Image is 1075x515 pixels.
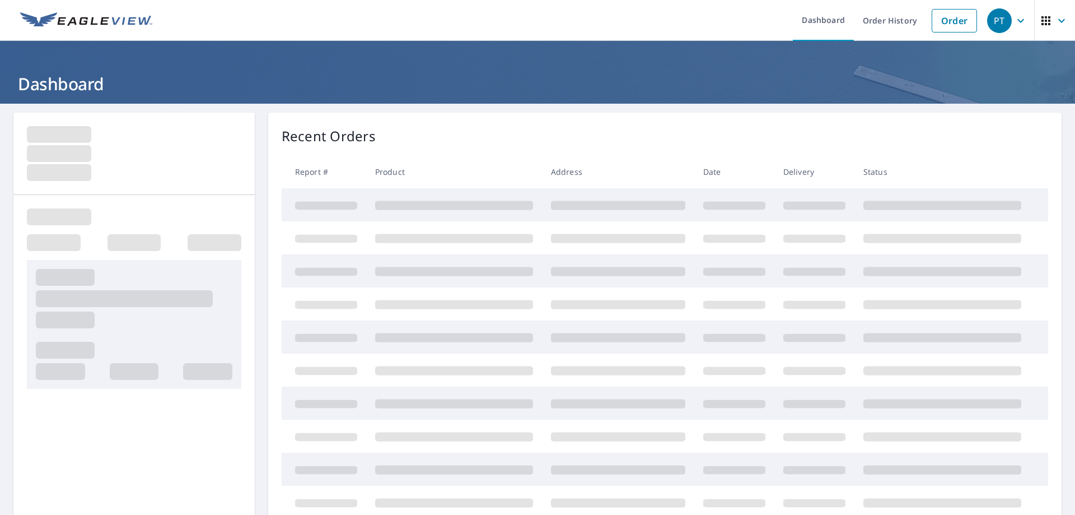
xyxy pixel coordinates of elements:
th: Report # [282,155,366,188]
h1: Dashboard [13,72,1062,95]
th: Product [366,155,542,188]
th: Address [542,155,694,188]
div: PT [987,8,1012,33]
a: Order [932,9,977,33]
th: Delivery [774,155,854,188]
th: Status [854,155,1030,188]
img: EV Logo [20,12,152,29]
p: Recent Orders [282,126,376,146]
th: Date [694,155,774,188]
